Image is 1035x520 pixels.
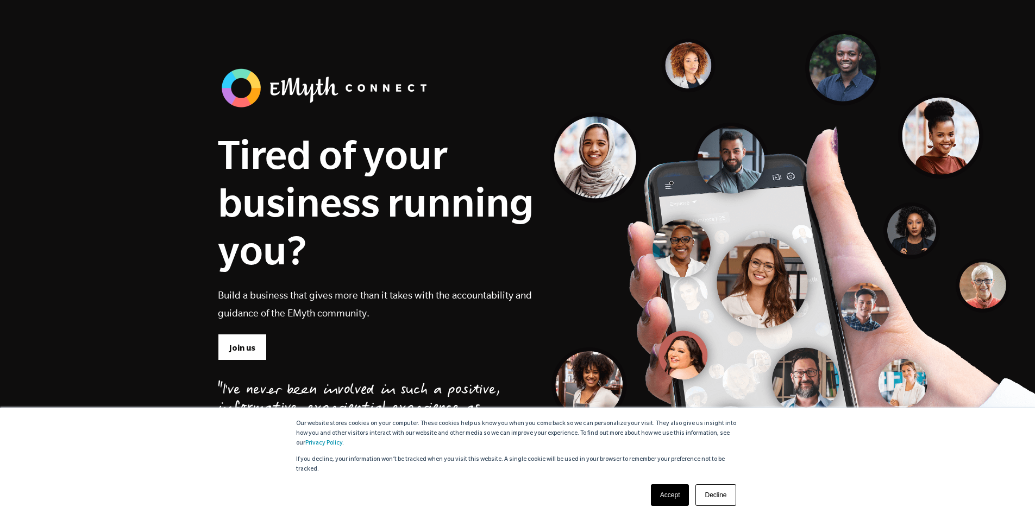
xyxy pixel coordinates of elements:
[651,484,689,506] a: Accept
[218,286,534,322] p: Build a business that gives more than it takes with the accountability and guidance of the EMyth ...
[218,130,534,274] h1: Tired of your business running you?
[218,382,510,473] div: "I've never been involved in such a positive, informative, experiential experience as EMyth Conne...
[296,455,739,474] p: If you decline, your information won’t be tracked when you visit this website. A single cookie wi...
[218,334,267,360] a: Join us
[305,440,342,447] a: Privacy Policy
[695,484,736,506] a: Decline
[229,342,255,354] span: Join us
[296,419,739,448] p: Our website stores cookies on your computer. These cookies help us know you when you come back so...
[218,65,435,111] img: banner_logo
